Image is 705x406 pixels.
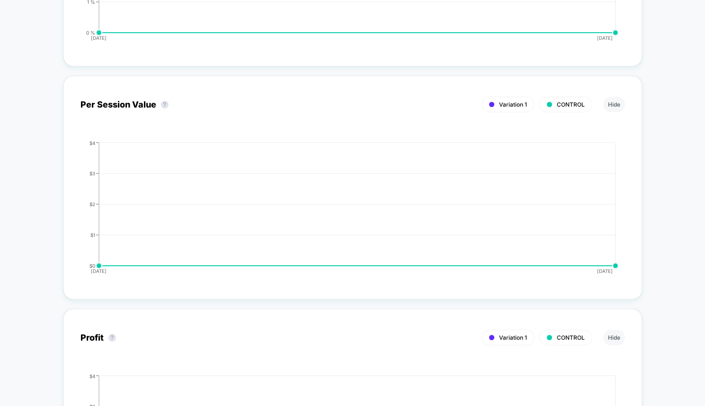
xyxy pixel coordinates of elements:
[89,262,95,268] tspan: $0
[499,101,527,108] span: Variation 1
[89,170,95,176] tspan: $3
[108,334,116,342] button: ?
[86,29,95,35] tspan: 0 %
[597,35,613,41] tspan: [DATE]
[71,140,616,282] div: PER_SESSION_VALUE
[90,232,95,237] tspan: $1
[89,201,95,207] tspan: $2
[91,268,107,274] tspan: [DATE]
[557,101,585,108] span: CONTROL
[91,35,107,41] tspan: [DATE]
[603,330,625,345] button: Hide
[89,140,95,145] tspan: $4
[557,334,585,341] span: CONTROL
[89,373,95,379] tspan: $4
[499,334,527,341] span: Variation 1
[161,101,169,108] button: ?
[603,97,625,112] button: Hide
[597,268,613,274] tspan: [DATE]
